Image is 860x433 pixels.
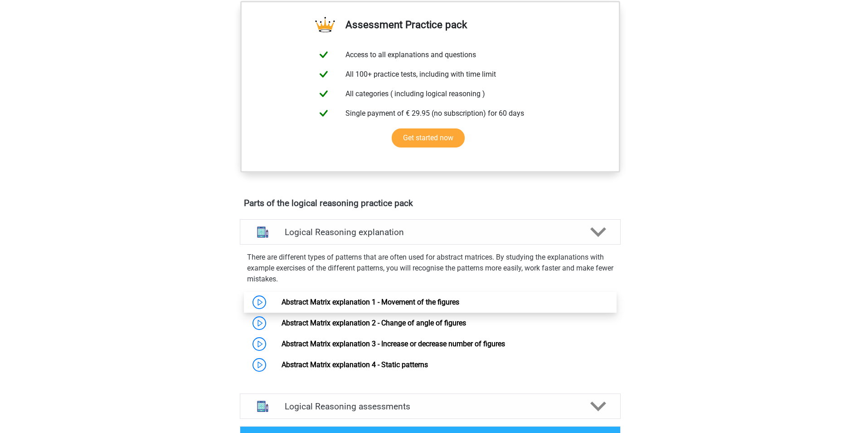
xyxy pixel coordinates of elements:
[392,128,465,148] a: Get started now
[282,319,466,327] a: Abstract Matrix explanation 2 - Change of angle of figures
[285,227,576,237] h4: Logical Reasoning explanation
[236,394,624,419] a: assessments Logical Reasoning assessments
[285,401,576,412] h4: Logical Reasoning assessments
[251,221,274,244] img: logical reasoning explanations
[251,395,274,418] img: logical reasoning assessments
[244,198,617,208] h4: Parts of the logical reasoning practice pack
[282,340,505,348] a: Abstract Matrix explanation 3 - Increase or decrease number of figures
[282,360,428,369] a: Abstract Matrix explanation 4 - Static patterns
[247,252,613,285] p: There are different types of patterns that are often used for abstract matrices. By studying the ...
[236,219,624,245] a: explanations Logical Reasoning explanation
[282,298,459,306] a: Abstract Matrix explanation 1 - Movement of the figures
